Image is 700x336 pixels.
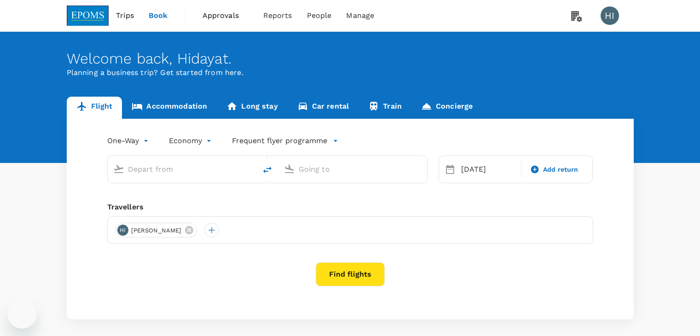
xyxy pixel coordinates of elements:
[543,165,579,174] span: Add return
[232,135,327,146] p: Frequent flyer programme
[126,226,187,235] span: [PERSON_NAME]
[232,135,338,146] button: Frequent flyer programme
[250,168,252,170] button: Open
[67,6,109,26] img: EPOMS SDN BHD
[601,6,619,25] div: HI
[307,10,332,21] span: People
[128,162,237,176] input: Depart from
[256,159,278,181] button: delete
[116,10,134,21] span: Trips
[202,10,249,21] span: Approvals
[411,97,482,119] a: Concierge
[67,50,634,67] div: Welcome back , Hidayat .
[115,223,197,238] div: HI[PERSON_NAME]
[107,133,150,148] div: One-Way
[122,97,217,119] a: Accommodation
[169,133,214,148] div: Economy
[316,262,385,286] button: Find flights
[67,97,122,119] a: Flight
[67,67,634,78] p: Planning a business trip? Get started from here.
[149,10,168,21] span: Book
[288,97,359,119] a: Car rental
[346,10,374,21] span: Manage
[117,225,128,236] div: HI
[107,202,593,213] div: Travellers
[421,168,422,170] button: Open
[217,97,287,119] a: Long stay
[359,97,411,119] a: Train
[263,10,292,21] span: Reports
[299,162,408,176] input: Going to
[7,299,37,329] iframe: Button to launch messaging window
[457,160,519,179] div: [DATE]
